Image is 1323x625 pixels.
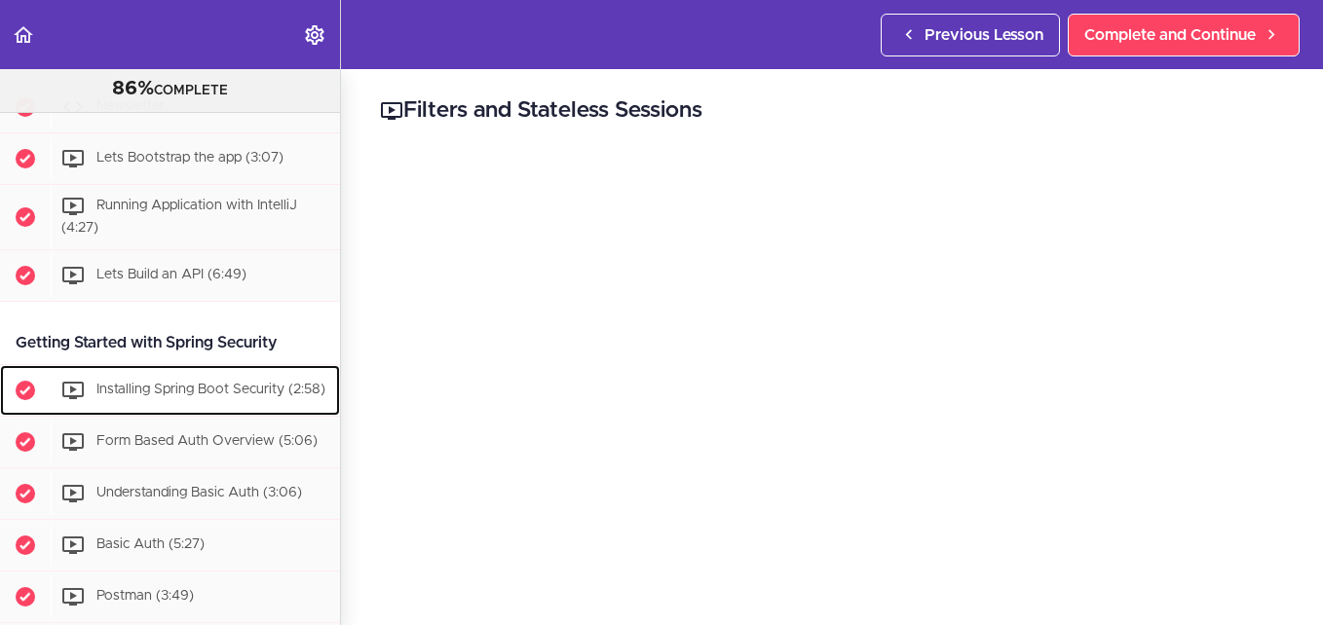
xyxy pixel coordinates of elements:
span: Postman (3:49) [96,589,194,603]
span: Complete and Continue [1084,23,1256,47]
a: Previous Lesson [881,14,1060,56]
span: Basic Auth (5:27) [96,537,205,551]
span: Installing Spring Boot Security (2:58) [96,383,325,396]
span: Lets Build an API (6:49) [96,268,246,281]
div: COMPLETE [24,77,316,102]
span: Understanding Basic Auth (3:06) [96,486,302,499]
span: 86% [112,79,154,98]
span: Running Application with IntelliJ (4:27) [61,199,297,235]
svg: Settings Menu [303,23,326,47]
svg: Back to course curriculum [12,23,35,47]
span: Lets Bootstrap the app (3:07) [96,151,283,165]
span: Previous Lesson [925,23,1043,47]
span: Form Based Auth Overview (5:06) [96,434,318,448]
h2: Filters and Stateless Sessions [380,94,1284,128]
a: Complete and Continue [1068,14,1300,56]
